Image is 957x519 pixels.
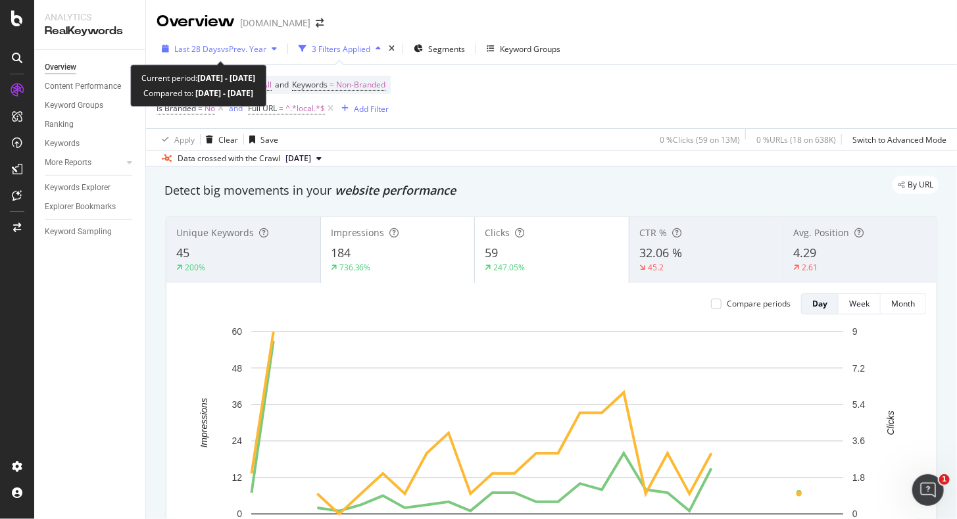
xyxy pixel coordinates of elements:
div: Keywords Explorer [45,181,110,195]
a: Ranking [45,118,136,132]
button: Day [801,293,839,314]
button: Segments [408,38,470,59]
text: 36 [232,399,242,410]
text: 0 [237,508,242,519]
a: Overview [45,61,136,74]
div: Explorer Bookmarks [45,200,116,214]
span: Unique Keywords [176,226,254,239]
iframe: Intercom live chat [912,474,944,506]
div: Current period: [141,70,255,86]
button: Apply [157,129,195,150]
text: 1.8 [852,472,866,483]
a: Keyword Sampling [45,225,136,239]
div: Keyword Groups [500,43,560,55]
a: More Reports [45,156,123,170]
text: 0 [852,508,858,519]
div: Overview [45,61,76,74]
div: Switch to Advanced Mode [852,134,946,145]
span: 2025 Sep. 20th [285,153,311,164]
span: Clicks [485,226,510,239]
span: Segments [428,43,465,55]
div: Keywords [45,137,80,151]
text: Clicks [885,410,896,435]
span: = [330,79,334,90]
text: 60 [232,326,242,337]
span: 32.06 % [639,245,682,260]
span: = [198,103,203,114]
span: 184 [331,245,351,260]
div: 45.2 [648,262,664,273]
div: times [386,42,397,55]
div: 0 % URLs ( 18 on 638K ) [756,134,836,145]
div: Analytics [45,11,135,24]
a: Explorer Bookmarks [45,200,136,214]
span: ^.*local.*$ [285,99,325,118]
button: 3 Filters Applied [293,38,386,59]
text: 5.4 [852,399,866,410]
button: [DATE] [280,151,327,166]
text: 9 [852,326,858,337]
div: Compare periods [727,298,791,309]
div: 0 % Clicks ( 59 on 13M ) [660,134,740,145]
div: More Reports [45,156,91,170]
div: Save [260,134,278,145]
span: and [275,79,289,90]
button: Save [244,129,278,150]
div: 247.05% [493,262,525,273]
span: 1 [939,474,950,485]
span: Full URL [248,103,277,114]
div: Overview [157,11,235,33]
span: By URL [908,181,933,189]
button: Keyword Groups [481,38,566,59]
span: Keywords [292,79,328,90]
div: Ranking [45,118,74,132]
b: [DATE] - [DATE] [193,87,253,99]
div: Day [812,298,827,309]
div: Week [849,298,870,309]
div: Data crossed with the Crawl [178,153,280,164]
a: Content Performance [45,80,136,93]
span: Non-Branded [336,76,385,94]
span: CTR % [639,226,667,239]
text: 7.2 [852,363,866,374]
button: Switch to Advanced Mode [847,129,946,150]
div: Compared to: [143,86,253,101]
div: legacy label [893,176,939,194]
button: and [229,102,243,114]
span: 45 [176,245,189,260]
span: No [205,99,215,118]
a: Keyword Groups [45,99,136,112]
div: Apply [174,134,195,145]
button: Clear [201,129,238,150]
div: Keyword Groups [45,99,103,112]
div: 3 Filters Applied [312,43,370,55]
div: and [229,103,243,114]
span: Avg. Position [793,226,849,239]
div: Clear [218,134,238,145]
div: 736.36% [339,262,371,273]
span: vs Prev. Year [221,43,266,55]
div: 200% [185,262,205,273]
b: [DATE] - [DATE] [197,72,255,84]
div: Month [891,298,915,309]
div: 2.61 [802,262,818,273]
a: Keywords [45,137,136,151]
text: 48 [232,363,242,374]
button: Last 28 DaysvsPrev. Year [157,38,282,59]
text: Impressions [199,398,209,447]
div: arrow-right-arrow-left [316,18,324,28]
span: All [262,76,272,94]
div: RealKeywords [45,24,135,39]
div: Content Performance [45,80,121,93]
span: Last 28 Days [174,43,221,55]
span: Is Branded [157,103,196,114]
div: Keyword Sampling [45,225,112,239]
div: [DOMAIN_NAME] [240,16,310,30]
span: = [279,103,283,114]
button: Add Filter [336,101,389,116]
span: Impressions [331,226,385,239]
button: Month [881,293,926,314]
span: 4.29 [793,245,816,260]
text: 12 [232,472,242,483]
text: 24 [232,436,242,447]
